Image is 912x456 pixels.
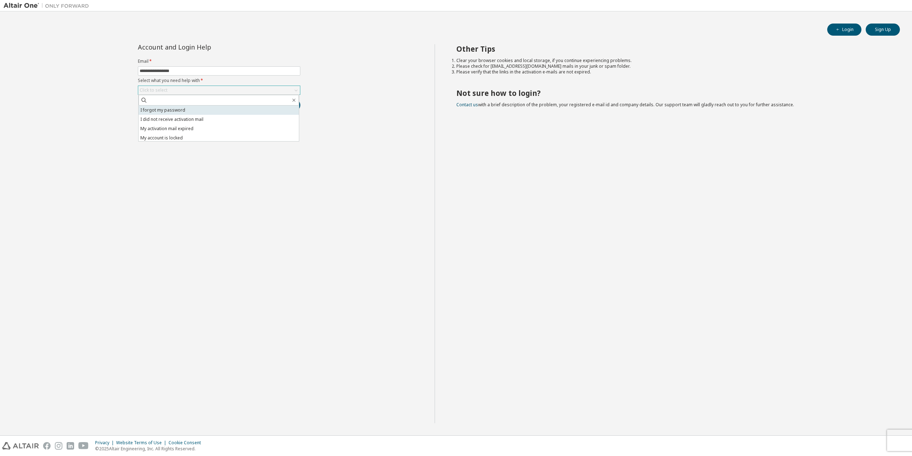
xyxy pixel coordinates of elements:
img: instagram.svg [55,442,62,450]
div: Cookie Consent [169,440,205,446]
li: Please check for [EMAIL_ADDRESS][DOMAIN_NAME] mails in your junk or spam folder. [456,63,887,69]
a: Contact us [456,102,478,108]
div: Click to select [138,86,300,94]
div: Click to select [140,87,167,93]
img: altair_logo.svg [2,442,39,450]
p: © 2025 Altair Engineering, Inc. All Rights Reserved. [95,446,205,452]
label: Email [138,58,300,64]
h2: Other Tips [456,44,887,53]
li: I forgot my password [139,106,299,115]
button: Sign Up [866,24,900,36]
li: Please verify that the links in the activation e-mails are not expired. [456,69,887,75]
span: with a brief description of the problem, your registered e-mail id and company details. Our suppo... [456,102,794,108]
li: Clear your browser cookies and local storage, if you continue experiencing problems. [456,58,887,63]
div: Privacy [95,440,116,446]
img: facebook.svg [43,442,51,450]
img: youtube.svg [78,442,89,450]
div: Account and Login Help [138,44,268,50]
img: linkedin.svg [67,442,74,450]
button: Login [827,24,861,36]
label: Select what you need help with [138,78,300,83]
h2: Not sure how to login? [456,88,887,98]
div: Website Terms of Use [116,440,169,446]
img: Altair One [4,2,93,9]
